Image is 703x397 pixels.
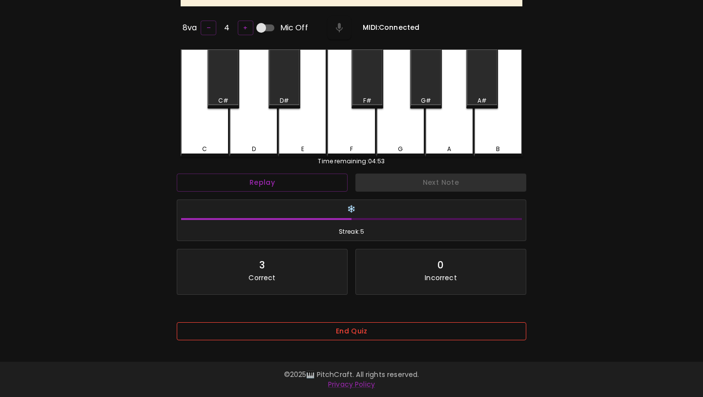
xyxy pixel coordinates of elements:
[328,379,375,389] a: Privacy Policy
[350,145,353,154] div: F
[177,174,348,192] button: Replay
[177,322,526,340] button: End Quiz
[248,273,275,283] p: Correct
[363,96,372,105] div: F#
[202,145,207,154] div: C
[70,370,633,379] p: © 2025 🎹 PitchCraft. All rights reserved.
[259,257,265,273] div: 3
[218,96,228,105] div: C#
[437,257,444,273] div: 0
[363,22,419,33] h6: MIDI: Connected
[447,145,451,154] div: A
[496,145,500,154] div: B
[280,96,289,105] div: D#
[181,204,522,215] h6: ❄️
[238,21,253,36] button: +
[224,21,229,35] h6: 4
[398,145,403,154] div: G
[181,157,522,166] div: Time remaining: 04:53
[301,145,304,154] div: E
[425,273,456,283] p: Incorrect
[280,22,308,34] span: Mic Off
[181,227,522,237] span: Streak: 5
[183,21,197,35] h6: 8va
[477,96,487,105] div: A#
[421,96,431,105] div: G#
[252,145,256,154] div: D
[201,21,216,36] button: –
